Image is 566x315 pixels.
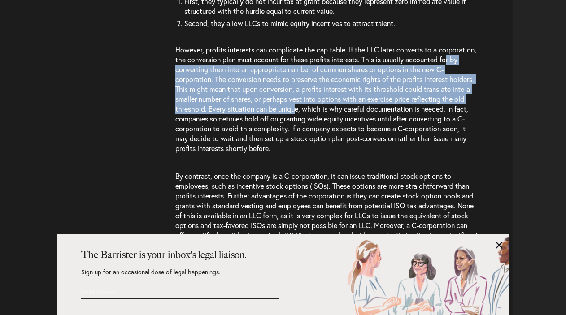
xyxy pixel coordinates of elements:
[184,18,395,28] span: Second, they allow LLCs to mimic equity incentives to attract talent.
[81,284,229,299] input: Email Address
[81,269,279,284] p: Sign up for an occasional dose of legal happenings.
[175,171,478,269] span: By contrast, once the company is a C-corporation, it can issue traditional stock options to emplo...
[81,249,247,261] strong: The Barrister is your inbox's legal liaison.
[175,45,476,153] span: However, profits interests can complicate the cap table. If the LLC later converts to a corporati...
